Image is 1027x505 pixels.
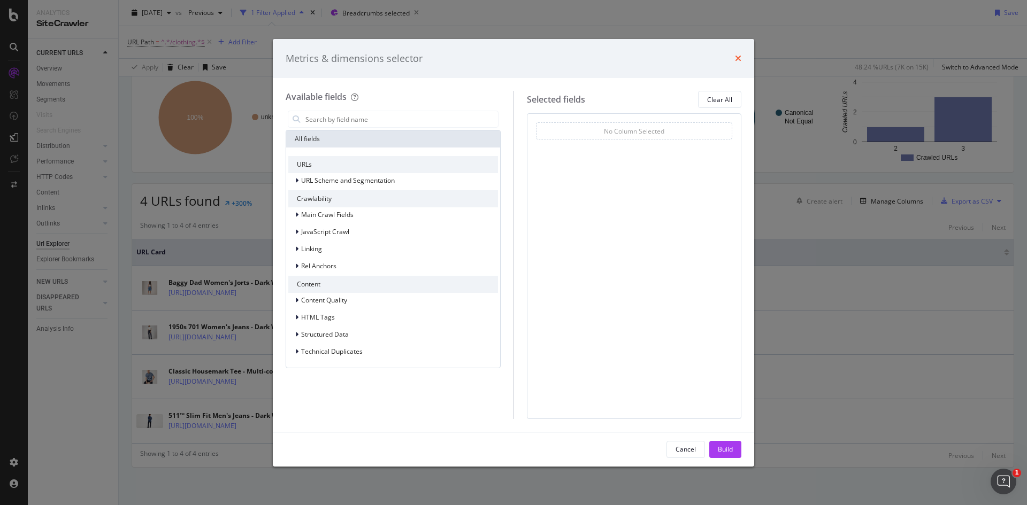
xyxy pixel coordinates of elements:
div: Clear All [707,95,732,104]
div: modal [273,39,754,467]
span: 1 [1013,469,1021,477]
div: Cancel [676,445,696,454]
div: Content [288,276,498,293]
button: Clear All [698,91,741,108]
div: All fields [286,130,500,147]
span: Structured Data [301,330,349,339]
div: Build [718,445,733,454]
div: Metrics & dimensions selector [286,52,423,66]
iframe: Intercom live chat [991,469,1016,494]
button: Cancel [666,441,705,458]
div: Available fields [286,91,347,103]
span: Main Crawl Fields [301,210,354,219]
span: Linking [301,244,322,253]
div: URLs [288,156,498,173]
div: times [735,52,741,66]
div: No Column Selected [604,127,664,136]
div: Selected fields [527,94,585,106]
div: Crawlability [288,190,498,207]
span: URL Scheme and Segmentation [301,176,395,185]
span: HTML Tags [301,313,335,322]
span: Content Quality [301,296,347,305]
input: Search by field name [304,111,498,127]
span: Technical Duplicates [301,347,363,356]
span: JavaScript Crawl [301,227,349,236]
span: Rel Anchors [301,261,336,270]
button: Build [709,441,741,458]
